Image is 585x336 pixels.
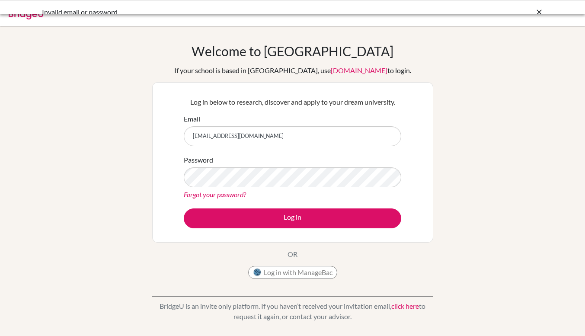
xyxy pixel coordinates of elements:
[184,114,200,124] label: Email
[184,97,401,107] p: Log in below to research, discover and apply to your dream university.
[184,208,401,228] button: Log in
[288,249,297,259] p: OR
[331,66,387,74] a: [DOMAIN_NAME]
[248,266,337,279] button: Log in with ManageBac
[192,43,393,59] h1: Welcome to [GEOGRAPHIC_DATA]
[184,190,246,198] a: Forgot your password?
[391,302,419,310] a: click here
[184,155,213,165] label: Password
[152,301,433,322] p: BridgeU is an invite only platform. If you haven’t received your invitation email, to request it ...
[42,7,414,17] div: Invalid email or password.
[174,65,411,76] div: If your school is based in [GEOGRAPHIC_DATA], use to login.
